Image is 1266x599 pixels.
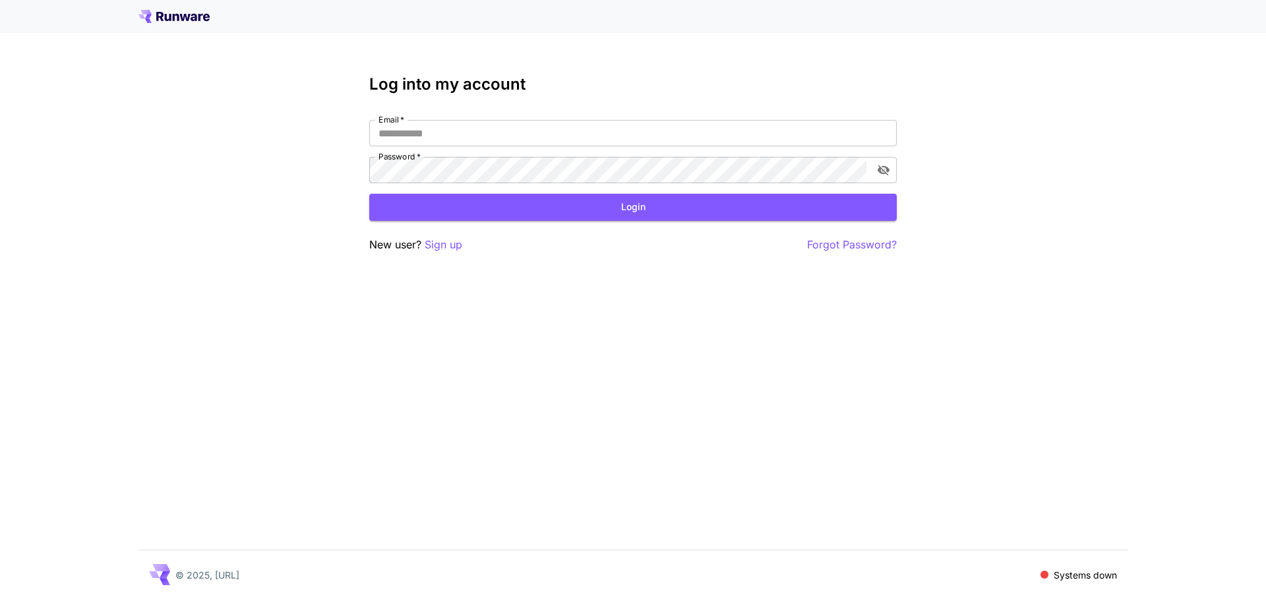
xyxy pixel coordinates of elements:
label: Email [378,114,404,125]
p: New user? [369,237,462,253]
button: Login [369,194,897,221]
label: Password [378,151,421,162]
button: Forgot Password? [807,237,897,253]
button: toggle password visibility [872,158,895,182]
h3: Log into my account [369,75,897,94]
p: Systems down [1054,568,1117,582]
p: © 2025, [URL] [175,568,239,582]
button: Sign up [425,237,462,253]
